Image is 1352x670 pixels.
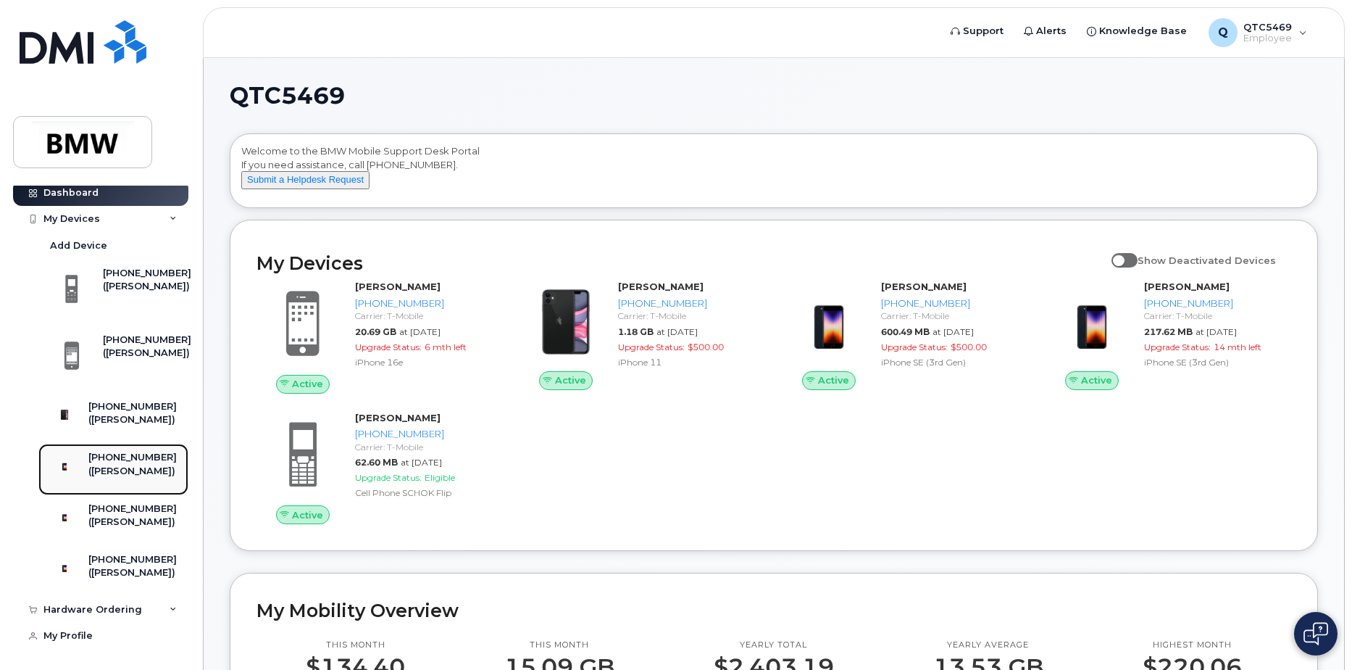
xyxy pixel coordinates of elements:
[355,310,496,322] div: Carrier: T-Mobile
[241,173,370,185] a: Submit a Helpdesk Request
[256,411,502,524] a: Active[PERSON_NAME][PHONE_NUMBER]Carrier: T-Mobile62.60 MBat [DATE]Upgrade Status:EligibleCell Ph...
[1144,342,1211,352] span: Upgrade Status:
[292,508,323,522] span: Active
[688,342,724,352] span: $500.00
[783,280,1028,390] a: Active[PERSON_NAME][PHONE_NUMBER]Carrier: T-Mobile600.49 MBat [DATE]Upgrade Status:$500.00iPhone ...
[1143,640,1242,651] p: Highest month
[355,487,496,499] div: Cell Phone SCHOK Flip
[230,85,345,107] span: QTC5469
[256,600,1291,621] h2: My Mobility Overview
[618,281,704,292] strong: [PERSON_NAME]
[1081,373,1112,387] span: Active
[951,342,987,352] span: $500.00
[1214,342,1261,352] span: 14 mth left
[355,342,422,352] span: Upgrade Status:
[881,342,948,352] span: Upgrade Status:
[618,326,654,337] span: 1.18 GB
[1144,281,1230,292] strong: [PERSON_NAME]
[1144,297,1285,310] div: [PHONE_NUMBER]
[714,640,834,651] p: Yearly total
[1195,326,1237,337] span: at [DATE]
[881,281,967,292] strong: [PERSON_NAME]
[355,441,496,453] div: Carrier: T-Mobile
[932,326,974,337] span: at [DATE]
[618,310,759,322] div: Carrier: T-Mobile
[1111,247,1123,258] input: Show Deactivated Devices
[355,326,396,337] span: 20.69 GB
[256,280,502,393] a: Active[PERSON_NAME][PHONE_NUMBER]Carrier: T-Mobile20.69 GBat [DATE]Upgrade Status:6 mth leftiPhon...
[933,640,1043,651] p: Yearly average
[1144,326,1193,337] span: 217.62 MB
[241,144,1306,202] div: Welcome to the BMW Mobile Support Desk Portal If you need assistance, call [PHONE_NUMBER].
[355,281,441,292] strong: [PERSON_NAME]
[1046,280,1291,390] a: Active[PERSON_NAME][PHONE_NUMBER]Carrier: T-Mobile217.62 MBat [DATE]Upgrade Status:14 mth leftiPh...
[881,326,930,337] span: 600.49 MB
[1144,356,1285,368] div: iPhone SE (3rd Gen)
[1057,287,1127,357] img: image20231002-3703462-1angbar.jpeg
[656,326,698,337] span: at [DATE]
[425,472,455,483] span: Eligible
[504,640,614,651] p: This month
[881,310,1022,322] div: Carrier: T-Mobile
[425,342,467,352] span: 6 mth left
[555,373,586,387] span: Active
[355,297,496,310] div: [PHONE_NUMBER]
[618,342,685,352] span: Upgrade Status:
[1144,310,1285,322] div: Carrier: T-Mobile
[355,472,422,483] span: Upgrade Status:
[1138,255,1276,266] span: Show Deactivated Devices
[241,171,370,189] button: Submit a Helpdesk Request
[794,287,864,357] img: image20231002-3703462-1angbar.jpeg
[401,457,442,468] span: at [DATE]
[355,356,496,368] div: iPhone 16e
[292,377,323,391] span: Active
[256,252,1104,274] h2: My Devices
[399,326,441,337] span: at [DATE]
[1303,622,1328,645] img: Open chat
[618,297,759,310] div: [PHONE_NUMBER]
[306,640,405,651] p: This month
[881,297,1022,310] div: [PHONE_NUMBER]
[355,457,398,468] span: 62.60 MB
[355,427,496,441] div: [PHONE_NUMBER]
[531,287,601,357] img: iPhone_11.jpg
[519,280,765,390] a: Active[PERSON_NAME][PHONE_NUMBER]Carrier: T-Mobile1.18 GBat [DATE]Upgrade Status:$500.00iPhone 11
[618,356,759,368] div: iPhone 11
[818,373,849,387] span: Active
[881,356,1022,368] div: iPhone SE (3rd Gen)
[355,412,441,423] strong: [PERSON_NAME]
